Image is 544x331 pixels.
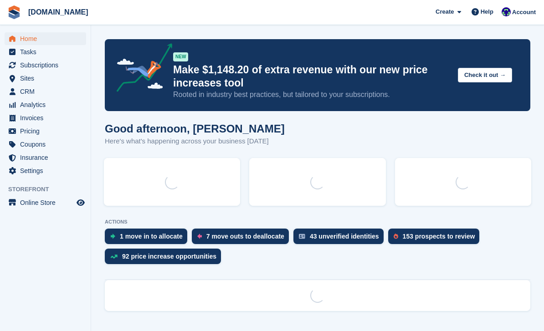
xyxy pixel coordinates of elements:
span: Help [481,7,493,16]
a: menu [5,125,86,137]
img: verify_identity-adf6edd0f0f0b5bbfe63781bf79b02c33cf7c696d77639b501bdc392416b5a36.svg [299,234,305,239]
a: 7 move outs to deallocate [192,229,293,249]
a: 92 price increase opportunities [105,249,226,269]
span: Account [512,8,536,17]
span: Storefront [8,185,91,194]
p: Rooted in industry best practices, but tailored to your subscriptions. [173,90,451,100]
span: Online Store [20,196,75,209]
button: Check it out → [458,68,512,83]
a: menu [5,32,86,45]
a: menu [5,196,86,209]
div: 153 prospects to review [403,233,475,240]
span: Sites [20,72,75,85]
a: menu [5,138,86,151]
div: 1 move in to allocate [120,233,183,240]
a: menu [5,85,86,98]
span: Analytics [20,98,75,111]
span: Settings [20,164,75,177]
a: menu [5,46,86,58]
span: Tasks [20,46,75,58]
a: 1 move in to allocate [105,229,192,249]
a: menu [5,98,86,111]
a: [DOMAIN_NAME] [25,5,92,20]
a: menu [5,151,86,164]
a: Preview store [75,197,86,208]
a: menu [5,112,86,124]
div: NEW [173,52,188,61]
img: price-adjustments-announcement-icon-8257ccfd72463d97f412b2fc003d46551f7dbcb40ab6d574587a9cd5c0d94... [109,43,173,95]
span: CRM [20,85,75,98]
img: move_outs_to_deallocate_icon-f764333ba52eb49d3ac5e1228854f67142a1ed5810a6f6cc68b1a99e826820c5.svg [197,234,202,239]
div: 92 price increase opportunities [122,253,216,260]
span: Home [20,32,75,45]
a: 153 prospects to review [388,229,484,249]
p: Here's what's happening across your business [DATE] [105,136,285,147]
img: stora-icon-8386f47178a22dfd0bd8f6a31ec36ba5ce8667c1dd55bd0f319d3a0aa187defe.svg [7,5,21,19]
span: Coupons [20,138,75,151]
img: price_increase_opportunities-93ffe204e8149a01c8c9dc8f82e8f89637d9d84a8eef4429ea346261dce0b2c0.svg [110,255,118,259]
p: Make $1,148.20 of extra revenue with our new price increases tool [173,63,451,90]
span: Create [436,7,454,16]
a: 43 unverified identities [293,229,388,249]
img: Mike Gruttadaro [502,7,511,16]
span: Pricing [20,125,75,137]
a: menu [5,164,86,177]
img: prospect-51fa495bee0391a8d652442698ab0144808aea92771e9ea1ae160a38d050c398.svg [394,234,398,239]
h1: Good afternoon, [PERSON_NAME] [105,122,285,135]
p: ACTIONS [105,219,530,225]
div: 7 move outs to deallocate [206,233,284,240]
span: Invoices [20,112,75,124]
img: move_ins_to_allocate_icon-fdf77a2bb77ea45bf5b3d319d69a93e2d87916cf1d5bf7949dd705db3b84f3ca.svg [110,234,115,239]
div: 43 unverified identities [310,233,379,240]
span: Subscriptions [20,59,75,71]
span: Insurance [20,151,75,164]
a: menu [5,72,86,85]
a: menu [5,59,86,71]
